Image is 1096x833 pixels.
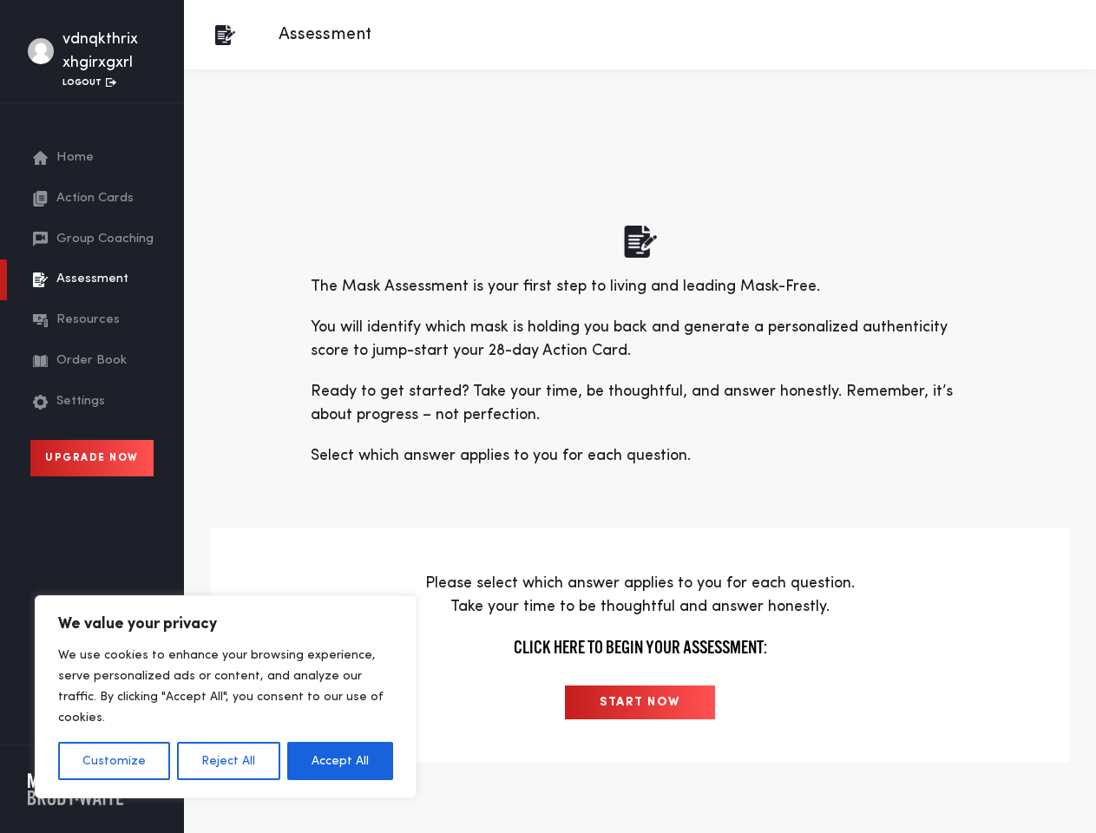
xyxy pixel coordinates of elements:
span: Group Coaching [56,230,154,250]
span: Action Cards [56,189,134,209]
p: Please select which answer applies to you for each question. Take your time to be thoughtful and ... [253,572,1027,619]
p: Assessment [261,22,371,48]
span: Order Book [56,351,127,371]
p: We value your privacy [58,613,393,634]
a: Resources [33,300,158,341]
a: Action Cards [33,179,158,220]
span: Settings [56,392,105,412]
span: Home [56,148,94,168]
a: Order Book [33,341,158,382]
h4: Click here to begin your assessment: [253,636,1027,659]
span: Ready to get started? Take your time, be thoughtful, and answer honestly. Remember, it’s about pr... [311,384,953,423]
a: Group Coaching [33,220,158,260]
button: Customize [58,742,170,780]
div: We value your privacy [35,595,417,798]
a: Upgrade Now [30,440,154,476]
span: You will identify which mask is holding you back and generate a personalized authenticity score t... [311,319,948,358]
p: We use cookies to enhance your browsing experience, serve personalized ads or content, and analyz... [58,645,393,728]
span: Assessment [56,270,128,290]
button: Accept All [287,742,393,780]
span: The Mask Assessment is your first step to living and leading Mask-Free. [311,279,820,294]
span: Select which answer applies to you for each question. [311,448,691,463]
input: START NOW [565,685,715,719]
a: Logout [62,78,116,87]
a: Settings [33,382,158,423]
div: vdnqkthrix xhgirxgxrl [62,28,156,75]
span: Resources [56,311,120,331]
a: Home [33,138,158,179]
button: Reject All [177,742,279,780]
a: Assessment [33,259,158,300]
